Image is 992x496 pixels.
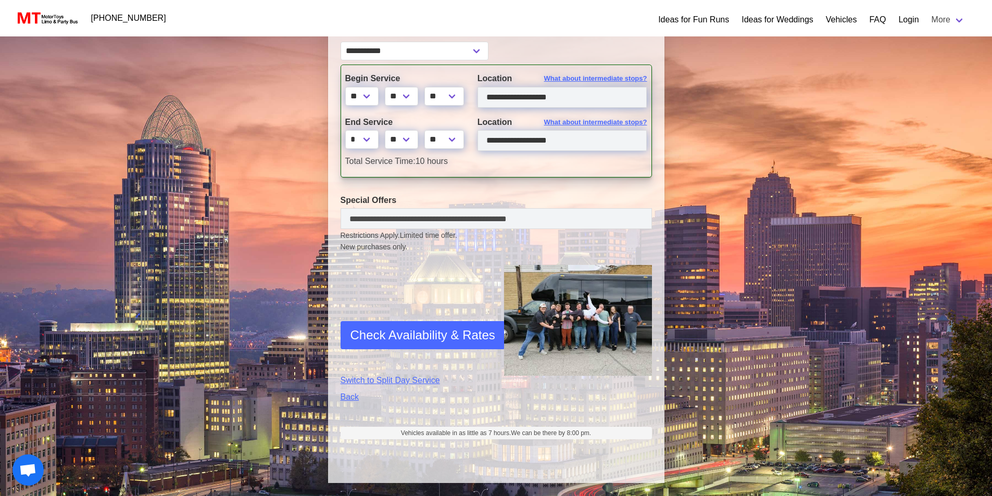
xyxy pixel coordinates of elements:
[341,241,652,252] span: New purchases only.
[544,73,647,84] span: What about intermediate stops?
[341,321,505,349] button: Check Availability & Rates
[345,72,462,85] label: Begin Service
[341,194,652,207] label: Special Offers
[478,74,512,83] span: Location
[345,157,416,166] span: Total Service Time:
[15,11,79,26] img: MotorToys Logo
[337,155,655,168] div: 10 hours
[742,14,813,26] a: Ideas for Weddings
[898,14,919,26] a: Login
[826,14,857,26] a: Vehicles
[12,454,44,486] a: Open chat
[350,326,495,345] span: Check Availability & Rates
[341,277,499,355] iframe: reCAPTCHA
[85,8,172,29] a: [PHONE_NUMBER]
[401,428,591,438] span: Vehicles available in as little as 7 hours.
[341,374,488,387] a: Switch to Split Day Service
[925,9,971,30] a: More
[511,429,591,437] span: We can be there by 8:00 pm.
[658,14,729,26] a: Ideas for Fun Runs
[504,265,652,376] img: Driver-held-by-customers-2.jpg
[869,14,886,26] a: FAQ
[341,231,652,252] small: Restrictions Apply.
[345,116,462,129] label: End Service
[341,391,488,403] a: Back
[478,118,512,126] span: Location
[544,117,647,128] span: What about intermediate stops?
[400,230,457,241] span: Limited time offer.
